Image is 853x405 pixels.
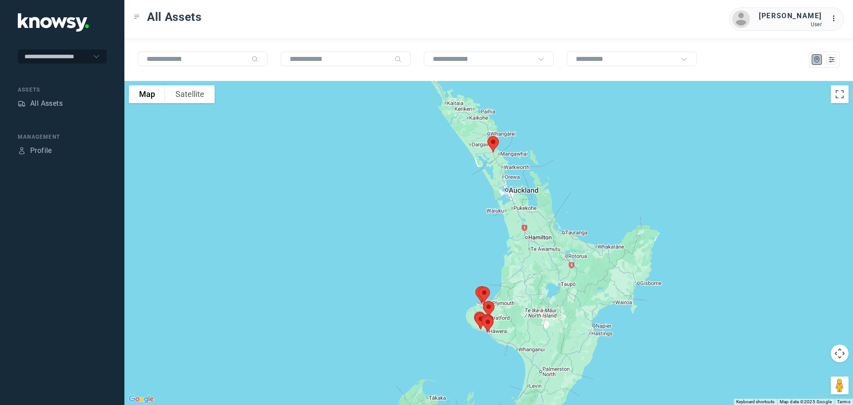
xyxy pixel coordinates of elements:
[732,10,750,28] img: avatar.png
[395,56,402,63] div: Search
[127,393,156,405] a: Open this area in Google Maps (opens a new window)
[813,56,821,64] div: Map
[134,14,140,20] div: Toggle Menu
[759,11,822,21] div: [PERSON_NAME]
[18,100,26,108] div: Assets
[18,98,63,109] a: AssetsAll Assets
[18,133,107,141] div: Management
[831,13,841,24] div: :
[831,15,840,22] tspan: ...
[129,85,165,103] button: Show street map
[30,98,63,109] div: All Assets
[30,145,52,156] div: Profile
[780,399,832,404] span: Map data ©2025 Google
[831,85,849,103] button: Toggle fullscreen view
[18,147,26,155] div: Profile
[18,86,107,94] div: Assets
[18,13,89,32] img: Application Logo
[837,399,850,404] a: Terms
[831,13,841,25] div: :
[147,9,202,25] span: All Assets
[831,377,849,394] button: Drag Pegman onto the map to open Street View
[831,345,849,362] button: Map camera controls
[736,399,774,405] button: Keyboard shortcuts
[759,21,822,28] div: User
[165,85,215,103] button: Show satellite imagery
[251,56,259,63] div: Search
[828,56,836,64] div: List
[127,393,156,405] img: Google
[18,145,52,156] a: ProfileProfile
